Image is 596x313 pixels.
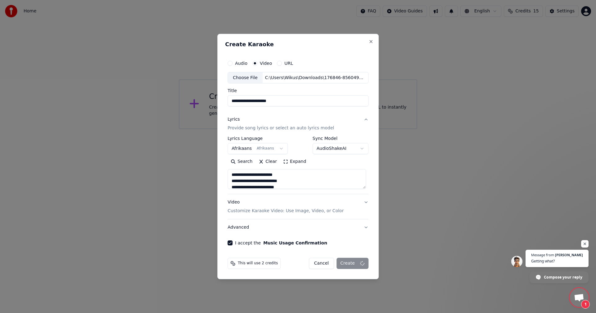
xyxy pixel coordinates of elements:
button: I accept the [263,241,327,245]
label: Lyrics Language [228,136,288,141]
div: Video [228,199,344,214]
button: Cancel [309,258,334,269]
p: Customize Karaoke Video: Use Image, Video, or Color [228,208,344,214]
label: I accept the [235,241,327,245]
button: LyricsProvide song lyrics or select an auto lyrics model [228,112,368,136]
button: VideoCustomize Karaoke Video: Use Image, Video, or Color [228,195,368,219]
p: Provide song lyrics or select an auto lyrics model [228,125,334,132]
h2: Create Karaoke [225,42,371,47]
div: C:\Users\Wikus\Downloads\176846-856049648_small.mp4 [263,75,368,81]
span: This will use 2 credits [238,261,278,266]
div: LyricsProvide song lyrics or select an auto lyrics model [228,136,368,194]
button: Expand [280,157,309,167]
button: Clear [255,157,280,167]
label: Video [260,61,272,65]
label: URL [284,61,293,65]
div: Choose File [228,72,263,83]
button: Search [228,157,255,167]
label: Sync Model [313,136,368,141]
div: Lyrics [228,117,240,123]
button: Advanced [228,219,368,235]
label: Audio [235,61,247,65]
label: Title [228,89,368,93]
